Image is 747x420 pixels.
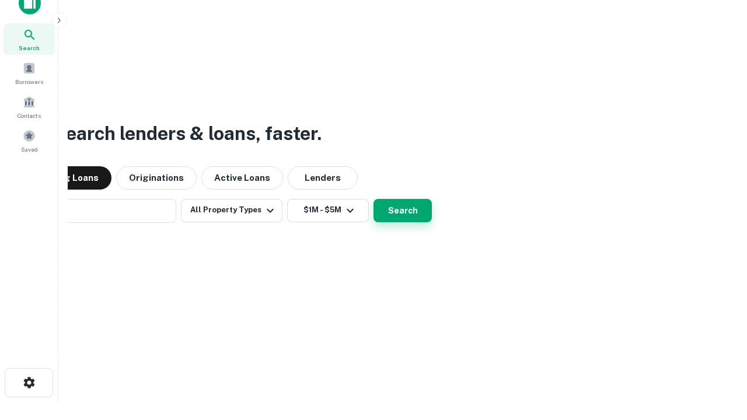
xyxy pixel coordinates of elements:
[4,125,55,156] a: Saved
[287,199,369,222] button: $1M - $5M
[15,77,43,86] span: Borrowers
[4,91,55,123] a: Contacts
[53,120,322,148] h3: Search lenders & loans, faster.
[181,199,282,222] button: All Property Types
[201,166,283,190] button: Active Loans
[116,166,197,190] button: Originations
[4,23,55,55] a: Search
[689,327,747,383] iframe: Chat Widget
[21,145,38,154] span: Saved
[18,111,41,120] span: Contacts
[288,166,358,190] button: Lenders
[373,199,432,222] button: Search
[19,43,40,52] span: Search
[4,57,55,89] a: Borrowers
